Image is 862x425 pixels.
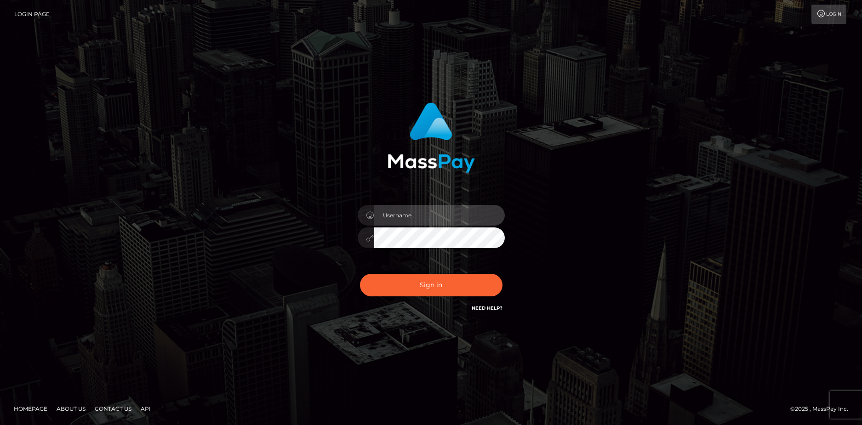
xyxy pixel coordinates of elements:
[14,5,50,24] a: Login Page
[388,102,475,173] img: MassPay Login
[53,402,89,416] a: About Us
[137,402,154,416] a: API
[10,402,51,416] a: Homepage
[91,402,135,416] a: Contact Us
[472,305,502,311] a: Need Help?
[790,404,855,414] div: © 2025 , MassPay Inc.
[374,205,505,226] input: Username...
[811,5,846,24] a: Login
[360,274,502,296] button: Sign in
